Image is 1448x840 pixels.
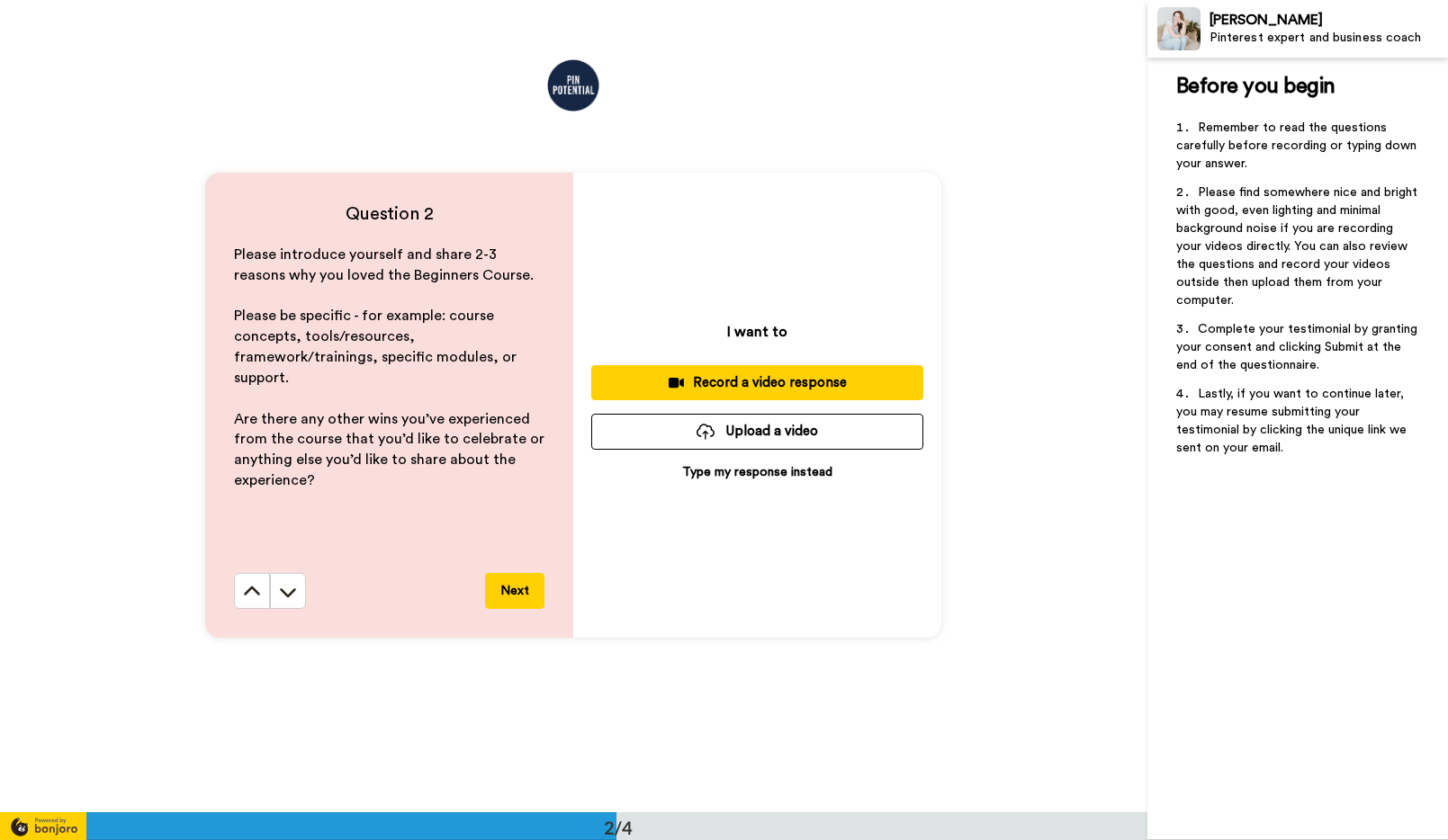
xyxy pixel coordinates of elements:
[234,308,520,385] span: Please be specific - for example: course concepts, tools/resources, framework/trainings, specific...
[606,373,909,392] div: Record a video response
[1210,12,1447,29] div: [PERSON_NAME]
[234,247,534,282] span: Please introduce yourself and share 2-3 reasons why you loved the Beginners Course.
[485,573,544,609] button: Next
[1157,7,1201,50] img: Profile Image
[1176,323,1421,371] span: Complete your testimonial by granting your consent and clicking Submit at the end of the question...
[575,815,661,840] div: 2/4
[1210,31,1447,46] div: Pinterest expert and business coach
[591,365,923,400] button: Record a video response
[234,412,548,488] span: Are there any other wins you’ve experienced from the course that you’d like to celebrate or anyth...
[727,321,787,343] p: I want to
[1176,186,1421,307] span: Please find somewhere nice and bright with good, even lighting and minimal background noise if yo...
[1176,76,1336,97] span: Before you begin
[1176,121,1420,170] span: Remember to read the questions carefully before recording or typing down your answer.
[682,463,832,481] p: Type my response instead
[591,414,923,449] button: Upload a video
[234,201,544,227] h4: Question 2
[1176,388,1410,454] span: Lastly, if you want to continue later, you may resume submitting your testimonial by clicking the...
